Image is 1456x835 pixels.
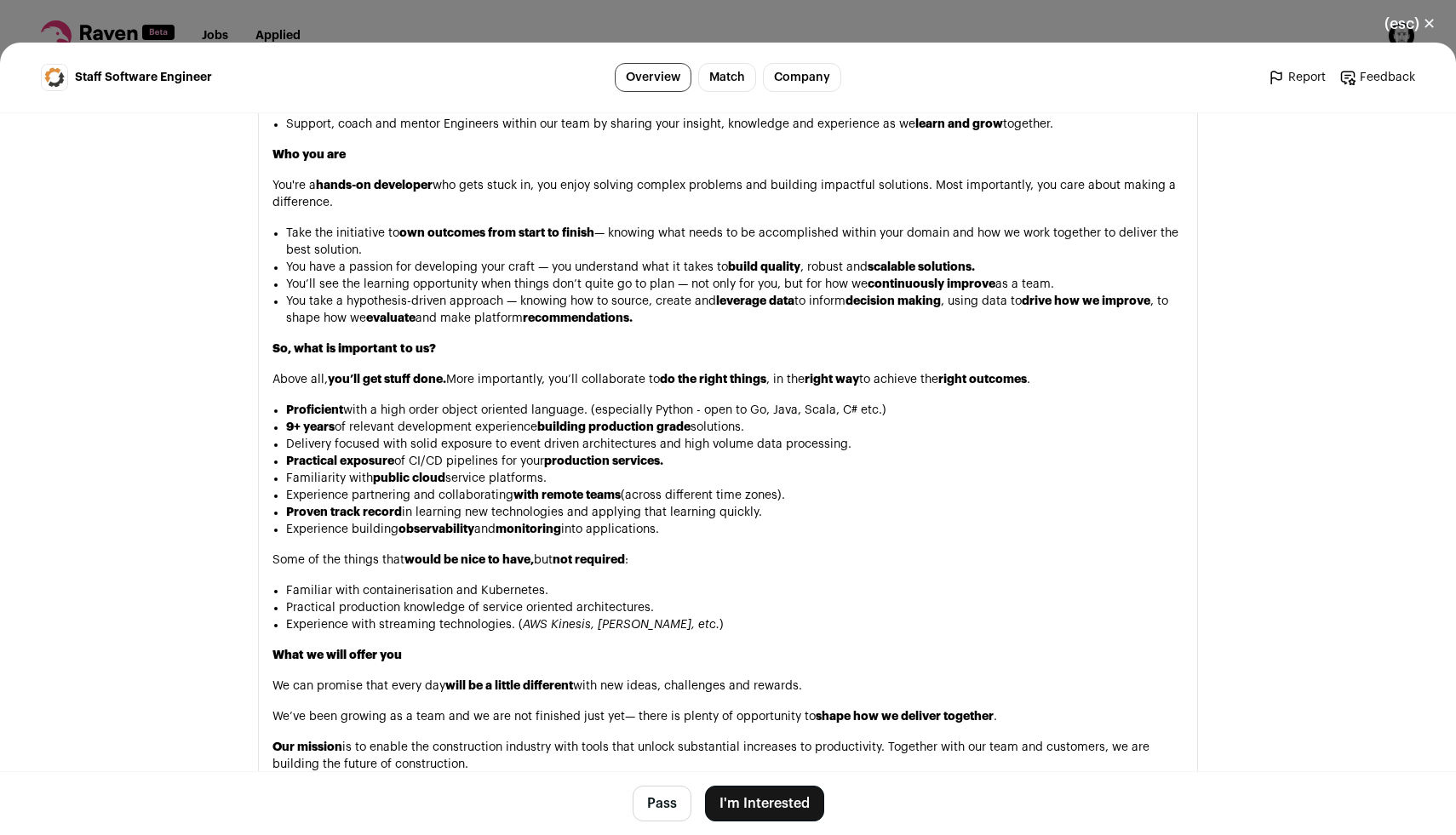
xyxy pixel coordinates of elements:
strong: Who you are [272,149,346,161]
strong: right way [805,374,859,386]
p: Some of the things that but : [272,552,1184,569]
strong: So, what is important to us? [272,343,436,355]
strong: production services. [544,455,663,467]
strong: shape how we deliver together [816,711,994,723]
strong: you’ll get stuff done. [328,374,446,386]
a: Company [763,63,841,92]
strong: not required [553,554,625,566]
li: Delivery focused with solid exposure to event driven architectures and high volume data processing. [286,436,1184,453]
li: You have a passion for developing your craft — you understand what it takes to , robust and [286,259,1184,276]
p: Above all, More importantly, you’ll collaborate to , in the to achieve the . [272,371,1184,388]
li: Take the initiative to — knowing what needs to be accomplished within your domain and how we work... [286,225,1184,259]
strong: monitoring [496,523,561,535]
a: Our mission [272,741,342,753]
li: in learning new technologies and applying that learning quickly. [286,504,1184,521]
strong: evaluate [366,312,416,324]
li: You take a hypothesis-driven approach — knowing how to source, create and to inform , using data ... [286,293,1184,327]
strong: building production grade [537,421,691,433]
li: Support, coach and mentor Engineers within our team by sharing your insight, knowledge and experi... [286,116,1184,133]
li: You’ll see the learning opportunity when things don’t quite go to plan — not only for you, but fo... [286,276,1184,293]
img: 9597ea4dde6d60a6c58e6882af89f03d995d600fd3e243bf4d828c016352417f.jpg [42,65,67,90]
li: Experience building and into applications. [286,521,1184,538]
strong: would be nice to have, [404,554,534,566]
strong: leverage data [716,295,794,307]
li: Familiarity with service platforms. [286,470,1184,487]
li: of relevant development experience solutions. [286,419,1184,436]
button: Pass [633,786,691,821]
strong: decision making [846,295,941,307]
li: Experience with streaming technologies. ( ) [286,616,1184,633]
button: I'm Interested [705,786,824,821]
strong: do the right things [660,374,766,386]
strong: will be a little different [445,680,573,692]
strong: build quality [728,261,800,273]
li: of CI/CD pipelines for your [286,453,1184,470]
strong: Proficient [286,404,343,416]
strong: own outcomes from start to finish [399,227,594,239]
a: Match [698,63,756,92]
li: Experience partnering and collaborating (across different time zones). [286,487,1184,504]
strong: with remote teams [513,489,621,501]
p: is to enable the construction industry with tools that unlock substantial increases to productivi... [272,739,1184,773]
a: Feedback [1339,69,1415,86]
p: We can promise that every day with new ideas, challenges and rewards. [272,678,1184,695]
p: You're a who gets stuck in, you enjoy solving complex problems and building impactful solutions. ... [272,177,1184,211]
strong: Proven track record [286,506,402,518]
strong: What we will offer you [272,649,402,661]
button: Close modal [1364,5,1456,43]
strong: learn and grow [915,118,1003,130]
li: with a high order object oriented language. (especially Python - open to Go, Java, Scala, C# etc.) [286,402,1184,419]
strong: public cloud [373,472,445,484]
strong: observability [398,523,474,535]
strong: hands-on developer [316,180,433,192]
li: Familiar with containerisation and Kubernetes. [286,582,1184,599]
li: Practical production knowledge of service oriented architectures. [286,599,1184,616]
strong: drive how we improve [1022,295,1150,307]
p: We’ve been growing as a team and we are not finished just yet— there is plenty of opportunity to . [272,708,1184,725]
strong: right outcomes [938,374,1027,386]
strong: scalable solutions. [868,261,975,273]
a: Overview [615,63,691,92]
em: AWS Kinesis, [PERSON_NAME], etc. [523,619,719,631]
span: Staff Software Engineer [75,69,212,86]
strong: Practical exposure [286,455,394,467]
strong: 9+ years [286,421,335,433]
strong: continuously improve [868,278,995,290]
a: Report [1268,69,1326,86]
strong: recommendations. [523,312,633,324]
